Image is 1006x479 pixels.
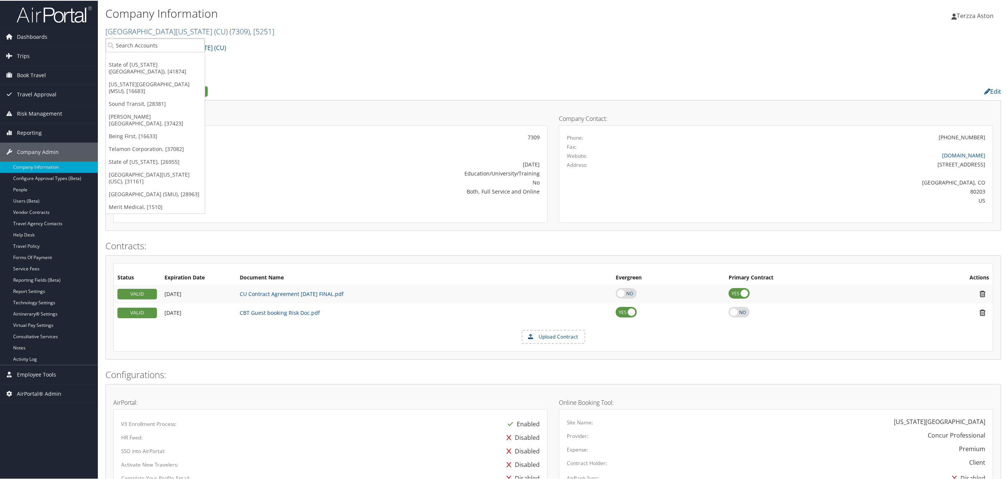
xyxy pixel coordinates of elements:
a: Merit Medical, [1510] [106,200,205,213]
label: Contract Holder: [567,459,607,466]
div: VALID [117,307,157,317]
h4: Online Booking Tool: [559,399,993,405]
div: Both, Full Service and Online [265,187,540,195]
label: Expense: [567,445,588,453]
th: Expiration Date [161,270,236,284]
th: Primary Contract [725,270,901,284]
div: [GEOGRAPHIC_DATA], CO [674,178,986,186]
a: [GEOGRAPHIC_DATA][US_STATE] (USC), [31161] [106,168,205,187]
div: 7309 [265,133,540,140]
div: Education/University/Training [265,169,540,177]
h4: AirPortal: [113,399,548,405]
span: Dashboards [17,27,47,46]
label: HR Feed: [121,433,143,441]
a: State of [US_STATE], [26955] [106,155,205,168]
div: Disabled [503,457,540,471]
div: Enabled [504,416,540,430]
div: [PHONE_NUMBER] [939,133,985,140]
h1: Company Information [105,5,703,21]
span: Terzza Aston [957,11,994,19]
h2: Configurations: [105,368,1001,380]
span: ( 7309 ) [230,26,250,36]
label: V3 Enrollment Process: [121,420,177,427]
a: State of [US_STATE] ([GEOGRAPHIC_DATA]), [41874] [106,58,205,77]
div: [DATE] [265,160,540,168]
a: [US_STATE][GEOGRAPHIC_DATA] (MSU), [16683] [106,77,205,97]
label: Address: [567,160,587,168]
span: Risk Management [17,104,62,122]
i: Remove Contract [976,308,989,316]
a: [GEOGRAPHIC_DATA][US_STATE] (CU) [105,26,274,36]
h2: Contracts: [105,239,1001,252]
h2: Company Profile: [105,84,699,97]
label: SSO into AirPortal: [121,447,165,454]
div: Concur Professional [928,430,985,439]
label: Website: [567,151,587,159]
a: Terzza Aston [951,4,1001,26]
span: [DATE] [164,308,181,316]
img: airportal-logo.png [17,5,92,23]
a: [PERSON_NAME][GEOGRAPHIC_DATA], [37423] [106,110,205,129]
span: Book Travel [17,65,46,84]
a: Being First, [16633] [106,129,205,142]
span: Trips [17,46,30,65]
a: Edit [984,87,1001,95]
span: , [ 5251 ] [250,26,274,36]
a: [DOMAIN_NAME] [942,151,985,158]
th: Document Name [236,270,612,284]
a: [GEOGRAPHIC_DATA] (SMU), [28963] [106,187,205,200]
span: [DATE] [164,290,181,297]
th: Actions [901,270,993,284]
span: Company Admin [17,142,59,161]
label: Phone: [567,133,583,141]
div: Disabled [503,444,540,457]
span: Employee Tools [17,365,56,383]
label: Site Name: [567,418,593,426]
div: Disabled [503,430,540,444]
div: Client [969,457,985,466]
div: VALID [117,288,157,299]
div: Premium [959,444,985,453]
div: [US_STATE][GEOGRAPHIC_DATA] [894,416,985,426]
span: AirPortal® Admin [17,384,61,403]
a: Telamon Corporation, [37082] [106,142,205,155]
div: US [674,196,986,204]
div: No [265,178,540,186]
div: [STREET_ADDRESS] [674,160,986,168]
i: Remove Contract [976,289,989,297]
div: Add/Edit Date [164,290,232,297]
th: Evergreen [612,270,725,284]
div: 80203 [674,187,986,195]
label: Fax: [567,142,577,150]
span: Travel Approval [17,84,56,103]
input: Search Accounts [106,38,205,52]
h4: Company Contact: [559,115,993,121]
span: Reporting [17,123,42,142]
label: Upload Contract [522,330,584,343]
h4: Account Details: [113,115,548,121]
a: Sound Transit, [28381] [106,97,205,110]
div: Add/Edit Date [164,309,232,316]
a: CBT Guest booking Risk Doc.pdf [240,308,320,316]
label: Provider: [567,432,589,439]
label: Activate New Travelers: [121,460,178,468]
a: CU Contract Agreement [DATE] FINAL.pdf [240,290,344,297]
th: Status [114,270,161,284]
